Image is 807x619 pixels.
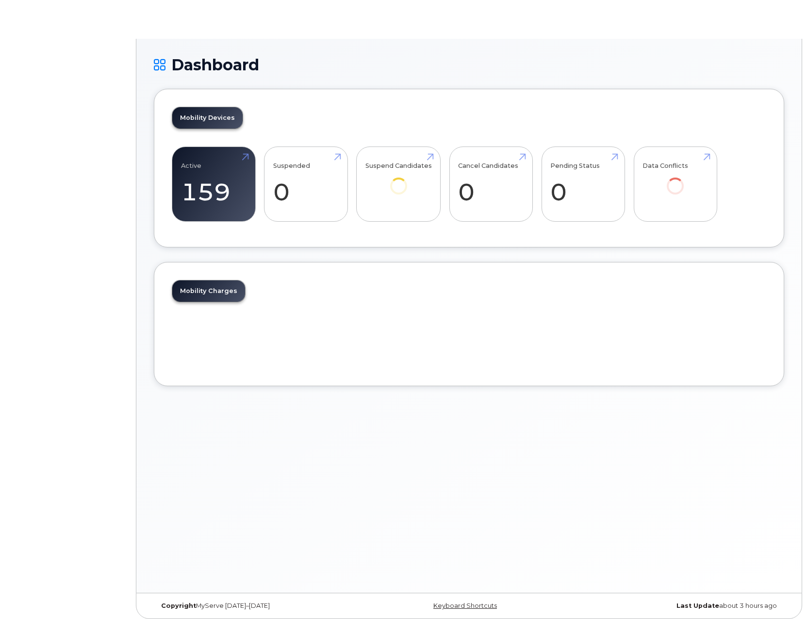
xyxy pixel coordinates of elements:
a: Mobility Devices [172,107,243,129]
a: Active 159 [181,152,247,216]
a: Suspend Candidates [365,152,432,208]
h1: Dashboard [154,56,784,73]
a: Suspended 0 [273,152,339,216]
strong: Last Update [676,602,719,609]
a: Data Conflicts [642,152,708,208]
div: about 3 hours ago [574,602,784,610]
a: Mobility Charges [172,280,245,302]
a: Cancel Candidates 0 [458,152,524,216]
strong: Copyright [161,602,196,609]
a: Keyboard Shortcuts [433,602,497,609]
div: MyServe [DATE]–[DATE] [154,602,364,610]
a: Pending Status 0 [550,152,616,216]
